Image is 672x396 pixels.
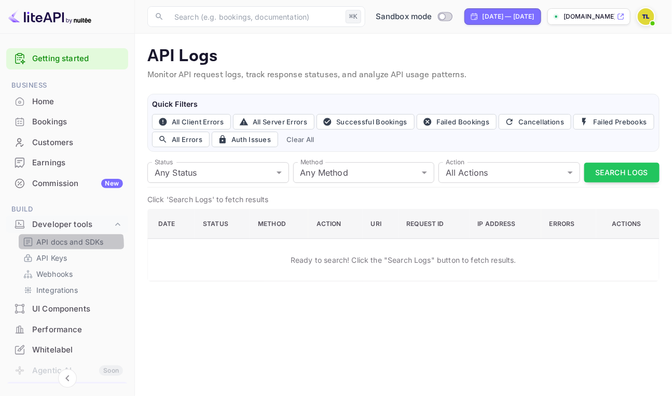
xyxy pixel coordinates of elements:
img: LiteAPI logo [8,8,91,25]
img: THE PROTOTYPE LIVE [638,8,654,25]
div: Bookings [6,112,128,132]
div: Whitelabel [6,340,128,360]
a: API docs and SDKs [23,236,120,247]
th: Request ID [399,209,470,239]
p: Ready to search! Click the "Search Logs" button to fetch results. [291,254,516,265]
p: API Logs [147,46,660,67]
span: Sandbox mode [376,11,432,23]
p: Integrations [36,285,78,295]
div: Home [32,96,123,108]
div: Customers [6,133,128,153]
button: Auth Issues [212,132,278,147]
th: IP Address [470,209,541,239]
div: All Actions [438,162,580,183]
th: Action [308,209,363,239]
div: UI Components [6,299,128,319]
div: UI Components [32,303,123,315]
div: Earnings [32,157,123,169]
p: API docs and SDKs [36,236,104,247]
a: API Keys [23,252,120,263]
div: ⌘K [346,10,361,23]
th: Errors [541,209,596,239]
div: Getting started [6,48,128,69]
div: Any Status [147,162,289,183]
div: Bookings [32,116,123,128]
a: Performance [6,320,128,339]
a: Home [6,92,128,111]
a: CommissionNew [6,174,128,193]
div: Integrations [19,282,124,298]
a: Customers [6,133,128,152]
th: Method [250,209,308,239]
a: Webhooks [23,268,120,279]
button: Collapse navigation [58,369,77,388]
a: UI Components [6,299,128,318]
div: Home [6,92,128,112]
label: Method [300,158,323,166]
div: CommissionNew [6,174,128,194]
p: Webhooks [36,268,73,279]
p: API Keys [36,252,67,263]
button: Successful Bookings [317,114,415,130]
span: Build [6,204,128,215]
button: All Server Errors [233,114,314,130]
label: Status [155,158,173,166]
a: Bookings [6,112,128,131]
div: Customers [32,137,123,149]
div: Developer tools [32,219,113,231]
div: Commission [32,178,123,190]
div: Earnings [6,153,128,173]
input: Search (e.g. bookings, documentation) [168,6,341,27]
th: URI [363,209,399,239]
button: Failed Prebooks [573,114,654,130]
div: Developer tools [6,216,128,234]
th: Actions [596,209,659,239]
a: Whitelabel [6,340,128,359]
div: Performance [32,324,123,336]
label: Action [446,158,465,166]
div: Switch to Production mode [372,11,456,23]
th: Date [148,209,195,239]
div: API Keys [19,250,124,265]
button: Cancellations [499,114,571,130]
a: Getting started [32,53,123,65]
div: Any Method [293,162,435,183]
p: Monitor API request logs, track response statuses, and analyze API usage patterns. [147,69,660,81]
a: Integrations [23,285,120,295]
div: Whitelabel [32,344,123,356]
div: Webhooks [19,266,124,281]
button: Clear All [282,132,319,147]
button: Failed Bookings [417,114,497,130]
span: Business [6,80,128,91]
div: Performance [6,320,128,340]
button: All Client Errors [152,114,231,130]
div: New [101,179,123,188]
p: [DOMAIN_NAME] [564,12,615,21]
div: API docs and SDKs [19,234,124,249]
button: All Errors [152,132,210,147]
a: Earnings [6,153,128,172]
h6: Quick Filters [152,98,655,110]
button: Search Logs [584,163,660,183]
div: [DATE] — [DATE] [483,12,534,21]
p: Click 'Search Logs' to fetch results [147,194,660,205]
th: Status [195,209,250,239]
